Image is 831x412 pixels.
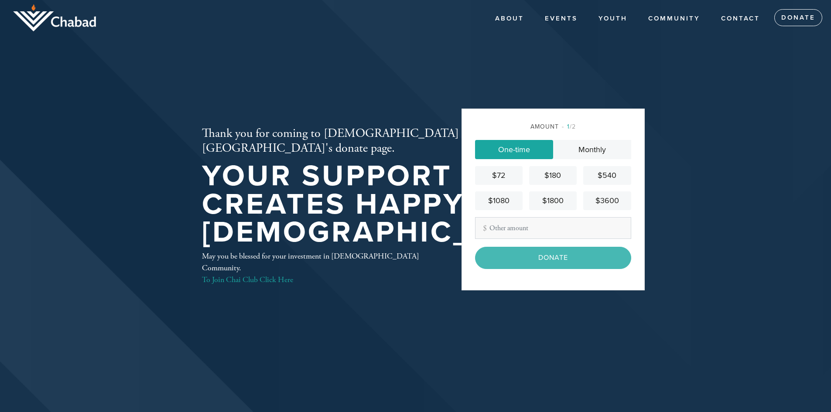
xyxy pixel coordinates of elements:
h1: Your support creates happy [DEMOGRAPHIC_DATA]! [202,162,576,247]
a: Contact [715,10,766,27]
span: 1 [567,123,570,130]
a: $540 [583,166,631,185]
div: $3600 [587,195,627,207]
input: Other amount [475,217,631,239]
div: $180 [533,170,573,181]
a: Donate [774,9,822,27]
img: logo_half.png [13,4,96,31]
a: About [489,10,530,27]
div: $1080 [479,195,519,207]
div: $540 [587,170,627,181]
a: Monthly [553,140,631,159]
a: $3600 [583,191,631,210]
a: $1800 [529,191,577,210]
a: COMMUNITY [642,10,707,27]
a: Events [538,10,584,27]
h2: Thank you for coming to [DEMOGRAPHIC_DATA][GEOGRAPHIC_DATA]'s donate page. [202,126,576,156]
span: /2 [562,123,576,130]
div: May you be blessed for your investment in [DEMOGRAPHIC_DATA] Community. [202,250,433,286]
a: $72 [475,166,523,185]
a: $180 [529,166,577,185]
a: One-time [475,140,553,159]
a: YOUTH [592,10,634,27]
div: $1800 [533,195,573,207]
div: Amount [475,122,631,131]
div: $72 [479,170,519,181]
a: To Join Chai Club Click Here [202,275,293,285]
a: $1080 [475,191,523,210]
